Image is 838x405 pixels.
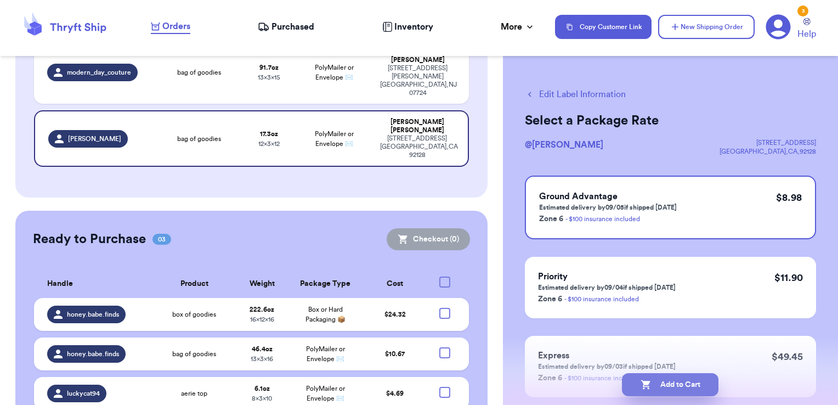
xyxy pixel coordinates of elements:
[539,215,563,223] span: Zone 6
[258,20,314,33] a: Purchased
[387,228,470,250] button: Checkout (0)
[776,190,802,205] p: $ 8.98
[364,270,427,298] th: Cost
[260,131,278,137] strong: 17.3 oz
[67,68,131,77] span: modern_day_couture
[720,138,816,147] div: [STREET_ADDRESS]
[538,351,569,360] span: Express
[380,134,455,159] div: [STREET_ADDRESS] [GEOGRAPHIC_DATA] , CA 92128
[152,270,236,298] th: Product
[501,20,535,33] div: More
[384,311,406,318] span: $ 24.32
[306,346,345,362] span: PolyMailer or Envelope ✉️
[152,234,171,245] span: 03
[177,68,221,77] span: bag of goodies
[525,140,603,149] span: @ [PERSON_NAME]
[67,310,119,319] span: honey.babe.finds
[177,134,221,143] span: bag of goodies
[252,395,272,402] span: 8 x 3 x 10
[68,134,121,143] span: [PERSON_NAME]
[525,88,626,101] button: Edit Label Information
[306,385,345,402] span: PolyMailer or Envelope ✉️
[565,216,640,222] a: - $100 insurance included
[151,20,190,34] a: Orders
[382,20,433,33] a: Inventory
[287,270,364,298] th: Package Type
[720,147,816,156] div: [GEOGRAPHIC_DATA] , CA , 92128
[252,346,273,352] strong: 46.4 oz
[380,48,456,64] div: [PERSON_NAME] [PERSON_NAME]
[538,283,676,292] p: Estimated delivery by 09/04 if shipped [DATE]
[258,140,280,147] span: 12 x 3 x 12
[250,316,274,323] span: 16 x 12 x 16
[315,131,354,147] span: PolyMailer or Envelope ✉️
[258,74,280,81] span: 13 x 3 x 15
[797,18,816,41] a: Help
[385,351,405,357] span: $ 10.67
[305,306,346,323] span: Box or Hard Packaging 📦
[271,20,314,33] span: Purchased
[539,192,618,201] span: Ground Advantage
[766,14,791,40] a: 3
[772,349,803,364] p: $ 49.45
[67,350,119,358] span: honey.babe.finds
[774,270,803,285] p: $ 11.90
[386,390,404,397] span: $ 4.69
[538,362,676,371] p: Estimated delivery by 09/03 if shipped [DATE]
[254,385,270,392] strong: 6.1 oz
[555,15,652,39] button: Copy Customer Link
[172,350,216,358] span: bag of goodies
[251,356,273,362] span: 13 x 3 x 16
[47,278,73,290] span: Handle
[172,310,216,319] span: box of goodies
[394,20,433,33] span: Inventory
[67,389,100,398] span: luckycat94
[315,64,354,81] span: PolyMailer or Envelope ✉️
[797,27,816,41] span: Help
[525,112,816,130] h2: Select a Package Rate
[539,203,677,212] p: Estimated delivery by 09/05 if shipped [DATE]
[33,230,146,248] h2: Ready to Purchase
[236,270,287,298] th: Weight
[380,64,456,97] div: [STREET_ADDRESS][PERSON_NAME] [GEOGRAPHIC_DATA] , NJ 07724
[538,272,568,281] span: Priority
[162,20,190,33] span: Orders
[181,389,207,398] span: aerie top
[797,5,808,16] div: 3
[564,296,639,302] a: - $100 insurance included
[250,306,274,313] strong: 222.6 oz
[259,64,279,71] strong: 91.7 oz
[538,295,562,303] span: Zone 6
[380,118,455,134] div: [PERSON_NAME] [PERSON_NAME]
[622,373,718,396] button: Add to Cart
[658,15,755,39] button: New Shipping Order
